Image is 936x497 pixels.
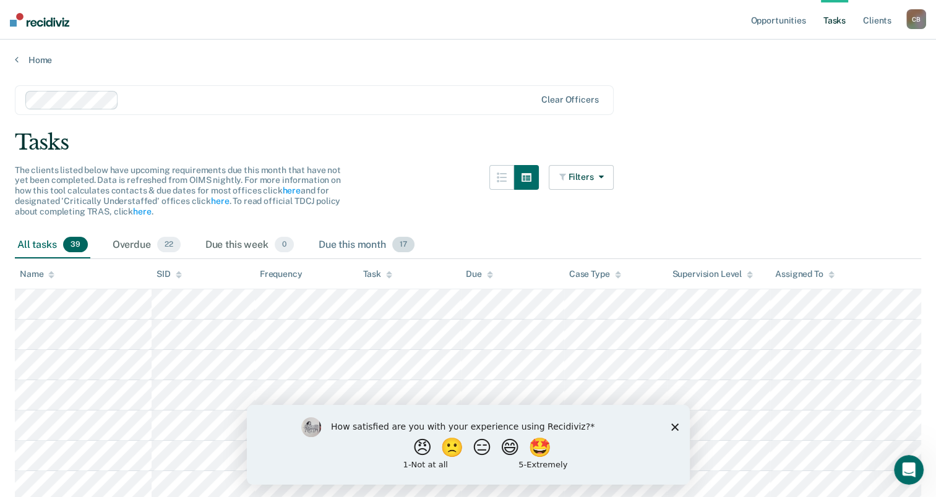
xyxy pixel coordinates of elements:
span: 0 [275,237,294,253]
a: here [282,185,300,195]
span: 17 [392,237,414,253]
span: 22 [157,237,181,253]
div: Supervision Level [672,269,753,279]
a: Home [15,54,921,66]
span: The clients listed below have upcoming requirements due this month that have not yet been complet... [15,165,341,216]
div: Due this month17 [316,232,417,259]
div: Name [20,269,54,279]
iframe: Survey by Kim from Recidiviz [247,405,690,485]
iframe: Intercom live chat [894,455,924,485]
div: Overdue22 [110,232,183,259]
div: Frequency [260,269,303,279]
img: Recidiviz [10,13,69,27]
div: All tasks39 [15,232,90,259]
div: SID [157,269,182,279]
div: Due [466,269,493,279]
button: CB [906,9,926,29]
a: here [133,206,151,216]
div: Assigned To [775,269,834,279]
span: 39 [63,237,88,253]
div: Tasks [15,130,921,155]
div: C B [906,9,926,29]
div: Task [363,269,392,279]
div: Case Type [569,269,621,279]
button: Filters [549,165,614,190]
div: Due this week0 [203,232,296,259]
a: here [211,196,229,206]
div: Clear officers [541,95,598,105]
